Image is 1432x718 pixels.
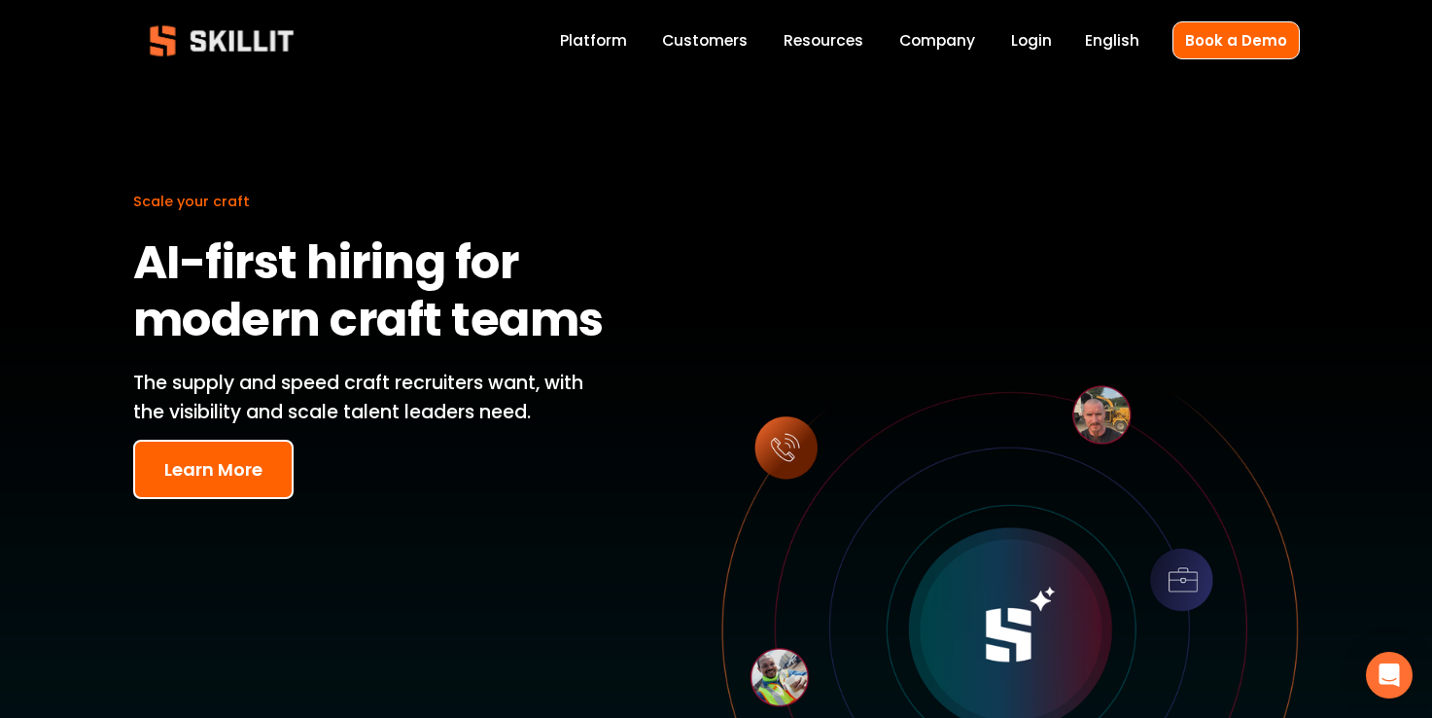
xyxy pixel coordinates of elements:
[1172,21,1300,59] a: Book a Demo
[1085,28,1139,54] div: language picker
[899,28,975,54] a: Company
[133,230,604,352] strong: AI-first hiring for modern craft teams
[133,12,310,70] img: Skillit
[784,29,863,52] span: Resources
[1085,29,1139,52] span: English
[560,28,627,54] a: Platform
[133,192,250,211] span: Scale your craft
[133,369,613,428] p: The supply and speed craft recruiters want, with the visibility and scale talent leaders need.
[1011,28,1052,54] a: Login
[784,28,863,54] a: folder dropdown
[1366,652,1413,699] div: Open Intercom Messenger
[662,28,748,54] a: Customers
[133,440,294,499] button: Learn More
